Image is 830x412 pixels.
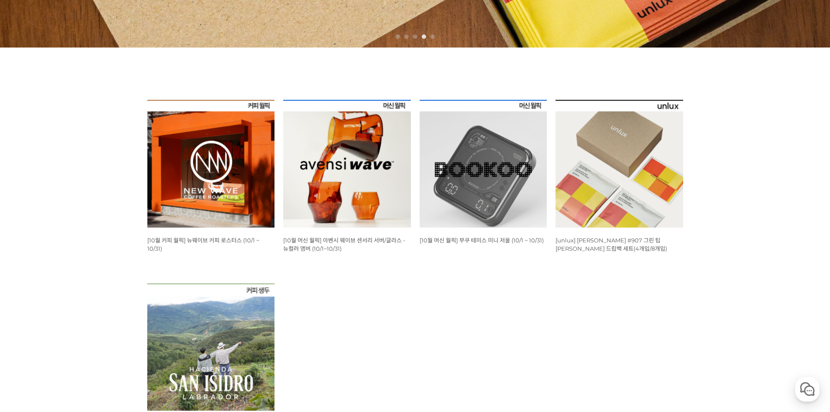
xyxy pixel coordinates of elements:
a: 5 [430,34,435,39]
span: 홈 [27,289,33,296]
span: 설정 [135,289,145,296]
img: [10월 머신 월픽] 아벤시 웨이브 센서리 서버/글라스 - 뉴컬러 앰버 (10/1~10/31) [283,100,411,228]
img: [10월 커피 월픽] 뉴웨이브 커피 로스터스 (10/1 ~ 10/31) [147,100,275,228]
a: [10월 머신 월픽] 아벤시 웨이브 센서리 서버/글라스 - 뉴컬러 앰버 (10/1~10/31) [283,237,405,252]
a: 3 [413,34,417,39]
a: [unlux] [PERSON_NAME] #907 그린 팁 [PERSON_NAME] 드립백 세트(4개입/8개입) [556,237,667,252]
span: 대화 [80,290,90,297]
a: 2 [404,34,409,39]
img: 코스타리카 아시엔다 산 이시드로 라브라도르 [147,283,275,411]
a: 1 [396,34,400,39]
img: [10월 머신 월픽] 부쿠 테미스 미니 저울 (10/1 ~ 10/31) [420,100,547,228]
a: [10월 커피 월픽] 뉴웨이브 커피 로스터스 (10/1 ~ 10/31) [147,237,259,252]
a: 설정 [112,276,167,298]
a: 4 [422,34,426,39]
img: [unlux] 파나마 잰슨 #907 그린 팁 게이샤 워시드 드립백 세트(4개입/8개입) [556,100,683,228]
a: 대화 [58,276,112,298]
a: 홈 [3,276,58,298]
a: [10월 머신 월픽] 부쿠 테미스 미니 저울 (10/1 ~ 10/31) [420,237,544,244]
